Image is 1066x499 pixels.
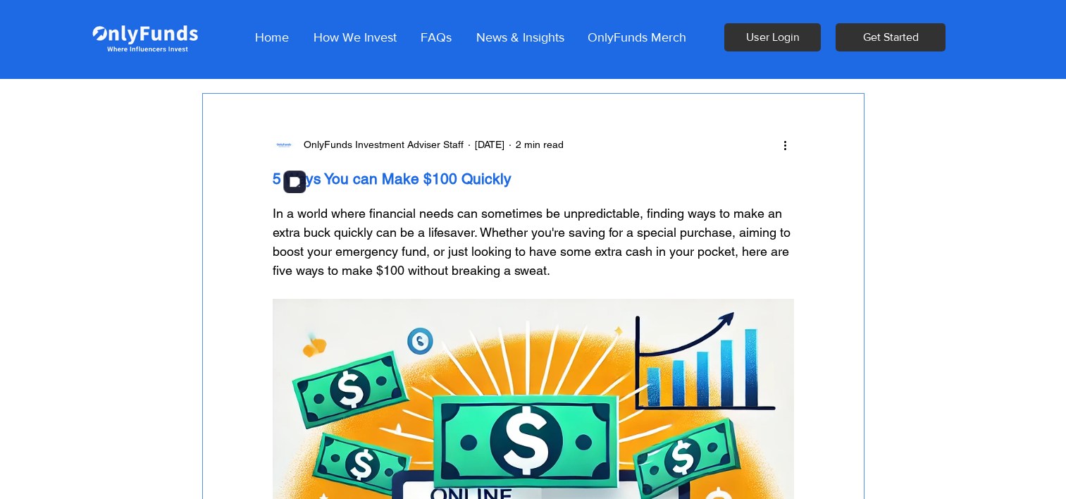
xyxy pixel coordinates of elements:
[464,20,576,55] a: News & Insights
[273,206,794,278] span: In a world where financial needs can sometimes be unpredictable, finding ways to make an extra bu...
[576,20,698,55] a: OnlyFunds Merch
[516,139,564,150] span: 2 min read
[414,20,459,55] p: FAQs
[273,168,794,189] h1: 5 Ways You can Make $100 Quickly
[724,23,821,51] a: User Login
[243,20,698,55] nav: Site
[306,20,404,55] p: How We Invest
[409,20,464,55] a: FAQs
[475,139,504,150] span: Oct 1, 2024
[836,23,946,51] a: Get Started
[581,20,693,55] p: OnlyFunds Merch
[301,20,409,55] a: How We Invest
[469,20,571,55] p: News & Insights
[777,137,794,154] button: More actions
[90,13,199,62] img: Onlyfunds logo in white on a blue background.
[863,30,919,45] span: Get Started
[243,20,301,55] a: Home
[746,30,799,45] span: User Login
[248,20,296,55] p: Home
